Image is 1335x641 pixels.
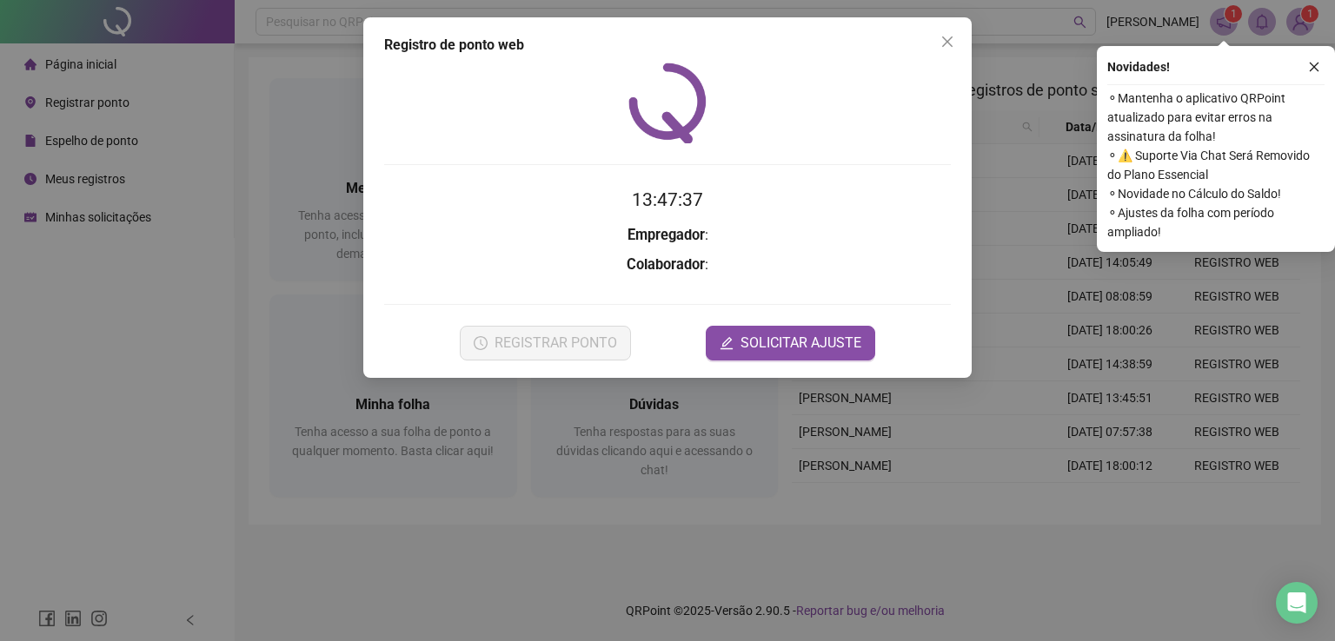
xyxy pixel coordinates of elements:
[632,189,703,210] time: 13:47:37
[741,333,861,354] span: SOLICITAR AJUSTE
[627,256,705,273] strong: Colaborador
[628,63,707,143] img: QRPoint
[460,326,631,360] button: REGISTRAR PONTO
[1107,203,1325,241] span: ⚬ Ajustes da folha com período ampliado!
[933,28,961,56] button: Close
[720,336,734,350] span: edit
[1276,582,1318,624] div: Open Intercom Messenger
[1107,146,1325,184] span: ⚬ ⚠️ Suporte Via Chat Será Removido do Plano Essencial
[706,326,875,360] button: editSOLICITAR AJUSTE
[384,254,951,276] h3: :
[1107,184,1325,203] span: ⚬ Novidade no Cálculo do Saldo!
[1308,61,1320,73] span: close
[940,35,954,49] span: close
[1107,89,1325,146] span: ⚬ Mantenha o aplicativo QRPoint atualizado para evitar erros na assinatura da folha!
[384,35,951,56] div: Registro de ponto web
[628,227,705,243] strong: Empregador
[1107,57,1170,76] span: Novidades !
[384,224,951,247] h3: :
